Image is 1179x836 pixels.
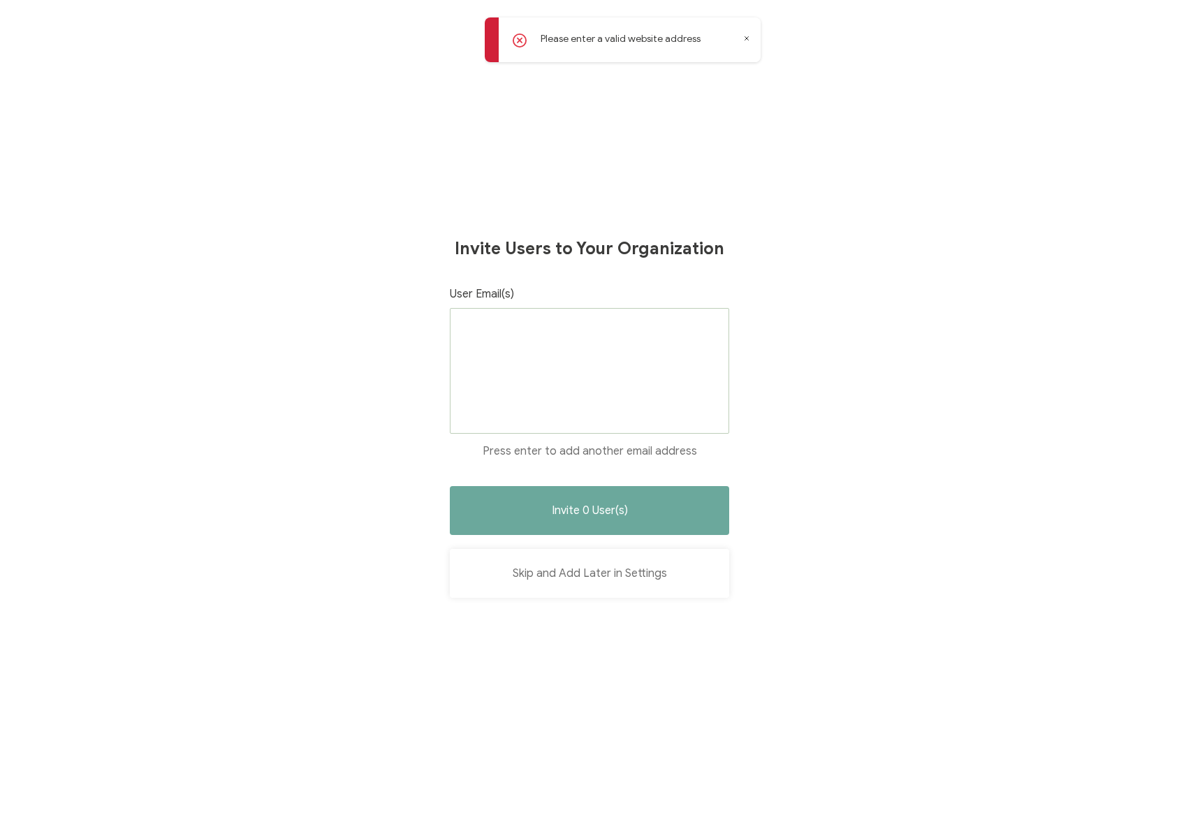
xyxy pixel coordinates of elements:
iframe: Chat Widget [1109,769,1179,836]
span: Press enter to add another email address [483,444,697,458]
button: Invite 0 User(s) [450,486,729,535]
span: Invite 0 User(s) [552,505,628,516]
h1: Invite Users to Your Organization [455,238,724,259]
p: Please enter a valid website address [541,31,701,46]
span: User Email(s) [450,287,514,301]
button: Skip and Add Later in Settings [450,549,729,598]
